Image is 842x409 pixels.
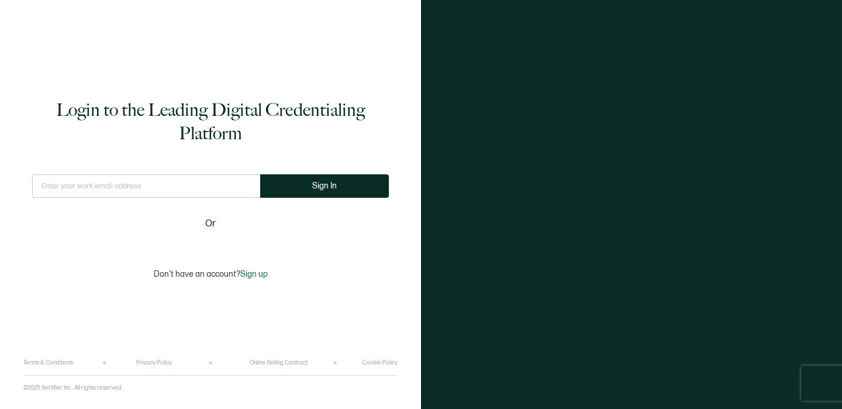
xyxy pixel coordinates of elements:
p: Don't have an account? [154,269,268,279]
span: Sign In [312,181,337,190]
span: Sign up [240,269,268,279]
a: Online Selling Contract [250,359,308,366]
a: Cookie Policy [363,359,398,366]
p: ©2025 Sertifier Inc.. All rights reserved. [23,384,123,391]
button: Sign In [260,174,389,198]
span: Or [205,216,216,231]
a: Terms & Conditions [23,359,73,366]
input: Enter your work email address [32,174,260,198]
h1: Login to the Leading Digital Credentialing Platform [32,98,389,145]
a: Privacy Policy [136,359,172,366]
